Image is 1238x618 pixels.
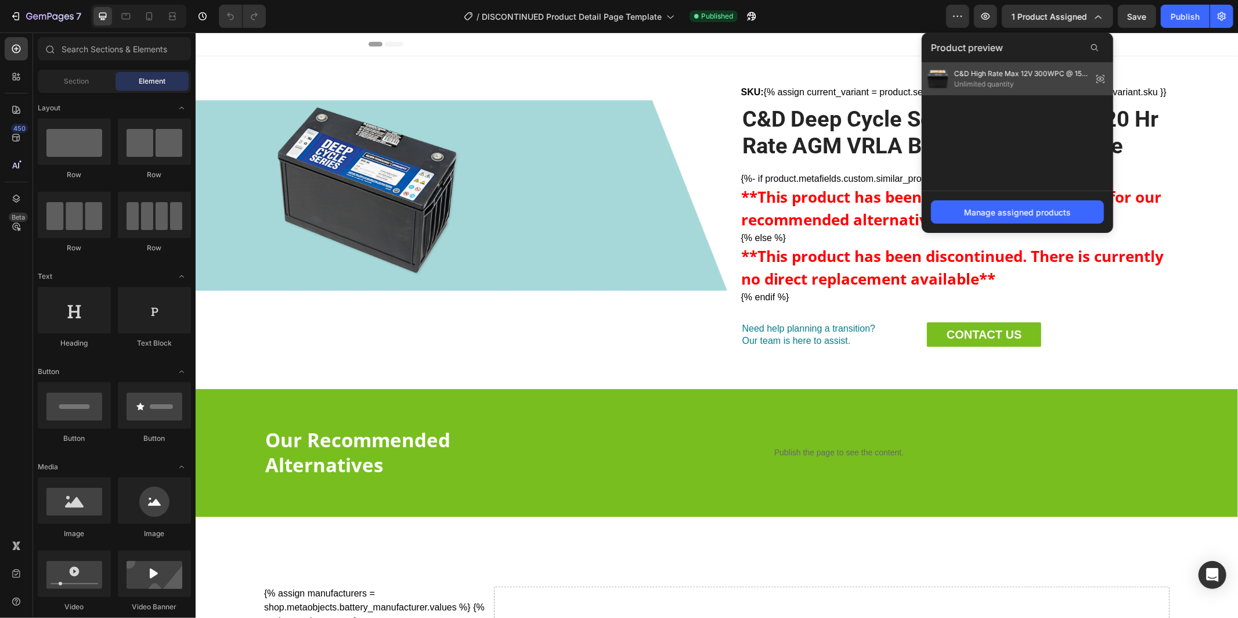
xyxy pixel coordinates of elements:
span: Media [38,462,58,472]
p: Publish the page to see the content. [330,414,957,426]
button: Manage assigned products [931,200,1104,224]
div: Video [38,602,111,612]
div: Button [38,433,111,444]
span: DISCONTINUED Product Detail Page Template [482,10,662,23]
div: Undo/Redo [219,5,266,28]
div: Open Intercom Messenger [1199,561,1226,589]
p: 7 [76,9,81,23]
span: Published [701,11,733,21]
button: Publish [1161,5,1210,28]
strong: SKU: [546,55,568,64]
img: preview-img [926,67,950,91]
div: Image [38,529,111,539]
div: Row [38,170,111,180]
span: Toggle open [172,99,191,117]
div: Publish [1171,10,1200,23]
span: Layout [38,103,60,113]
div: Manage assigned products [964,206,1071,218]
div: Text Block [118,338,191,348]
span: {{ current_variant.sku }} [875,55,971,64]
div: Button [118,433,191,444]
span: Save [1128,12,1147,21]
div: 450 [11,124,28,133]
span: Unlimited quantity [954,79,1088,89]
span: Section [64,76,89,87]
span: 1 product assigned [1012,10,1087,23]
a: CONTACT US [731,290,846,314]
button: 1 product assigned [1002,5,1113,28]
h2: Our Recommended Alternatives [68,394,297,447]
div: Beta [9,213,28,222]
input: Search Sections & Elements [38,37,191,60]
iframe: Design area [196,33,1238,618]
span: Toggle open [172,458,191,476]
h2: Need help planning a transition? Our team is here to assist. [546,289,727,316]
div: Row [118,243,191,253]
h2: C&D Deep Cycle Series 12V 88Ah @ 20 Hr Rate AGM VRLA Battery w/ Lift Handle [546,73,986,128]
div: {% assign current_variant = product.selected_or_first_available_variant %} [546,53,986,67]
button: 7 [5,5,86,28]
span: Text [38,271,52,282]
button: Save [1118,5,1156,28]
span: Product preview [931,41,1003,55]
span: C&D High Rate Max 12V 300WPC @ 15 Min Rate AGM VRLA Battery [954,69,1088,79]
p: CONTACT US [751,294,826,310]
strong: **This product has been discontinued. See below for our recommended alternatives** [546,154,966,197]
span: / [477,10,479,23]
div: Image [118,529,191,539]
span: Toggle open [172,362,191,381]
span: Button [38,367,59,377]
div: Heading [38,338,111,348]
div: Row [118,170,191,180]
div: {%- if product.metafields.custom.similar_product.value.count > 0 -%} {% else %} {% endif %} [546,139,986,272]
span: Toggle open [172,267,191,286]
strong: **This product has been discontinued. There is currently no direct replacement available** [546,213,969,257]
span: Element [139,76,165,87]
div: Video Banner [118,602,191,612]
div: Row [38,243,111,253]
